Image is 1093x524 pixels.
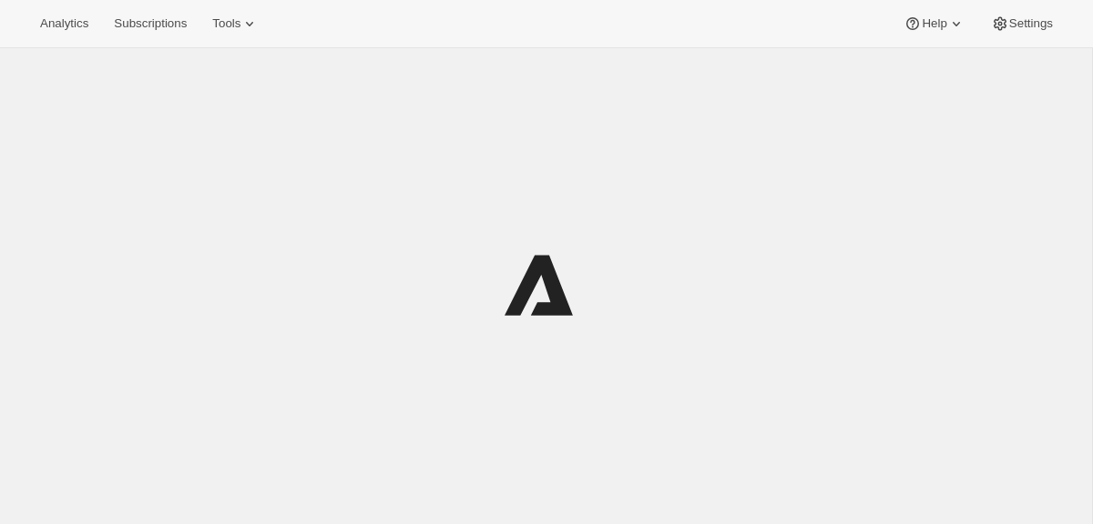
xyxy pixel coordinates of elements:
span: Help [922,16,946,31]
span: Settings [1009,16,1053,31]
span: Subscriptions [114,16,187,31]
button: Settings [980,11,1064,36]
span: Tools [212,16,240,31]
button: Tools [201,11,270,36]
button: Subscriptions [103,11,198,36]
span: Analytics [40,16,88,31]
button: Analytics [29,11,99,36]
button: Help [893,11,976,36]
